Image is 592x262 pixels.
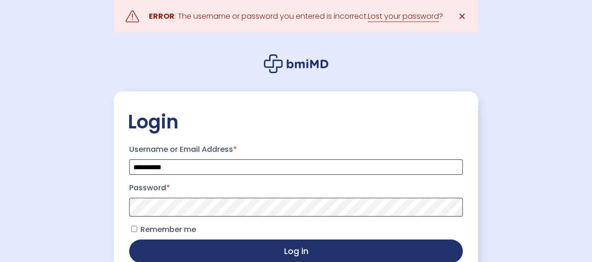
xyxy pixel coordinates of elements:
label: Username or Email Address [129,142,463,157]
span: Remember me [140,224,196,235]
label: Password [129,180,463,195]
a: ✕ [453,7,471,26]
a: Lost your password [368,11,439,22]
span: ✕ [458,10,466,23]
input: Remember me [131,226,137,232]
h2: Login [128,110,464,134]
div: : The username or password you entered is incorrect. ? [149,10,443,23]
strong: ERROR [149,11,175,22]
